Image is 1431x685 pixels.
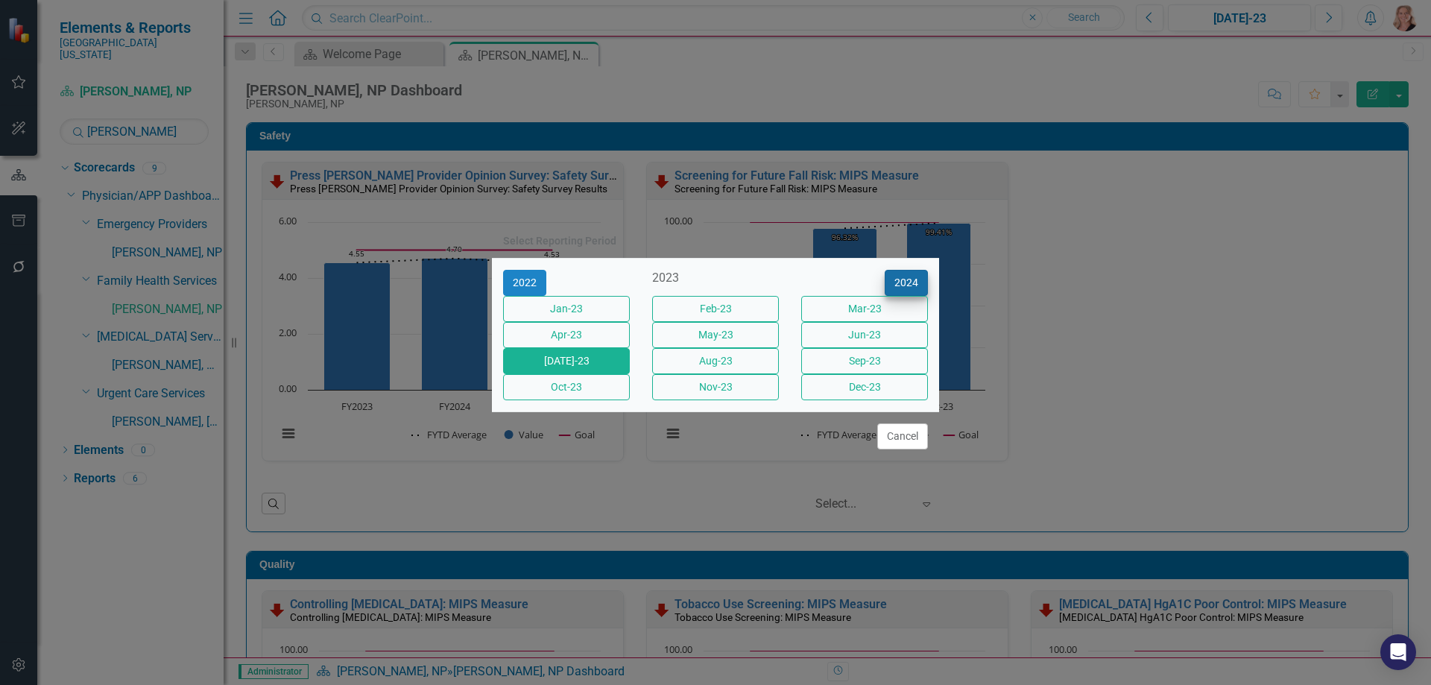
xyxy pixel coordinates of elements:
[801,348,928,374] button: Sep-23
[801,322,928,348] button: Jun-23
[1380,634,1416,670] div: Open Intercom Messenger
[503,270,546,296] button: 2022
[503,236,616,247] div: Select Reporting Period
[652,322,779,348] button: May-23
[503,322,630,348] button: Apr-23
[885,270,928,296] button: 2024
[503,348,630,374] button: [DATE]-23
[801,374,928,400] button: Dec-23
[503,296,630,322] button: Jan-23
[652,374,779,400] button: Nov-23
[652,348,779,374] button: Aug-23
[652,296,779,322] button: Feb-23
[503,374,630,400] button: Oct-23
[801,296,928,322] button: Mar-23
[652,270,779,287] div: 2023
[877,423,928,449] button: Cancel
